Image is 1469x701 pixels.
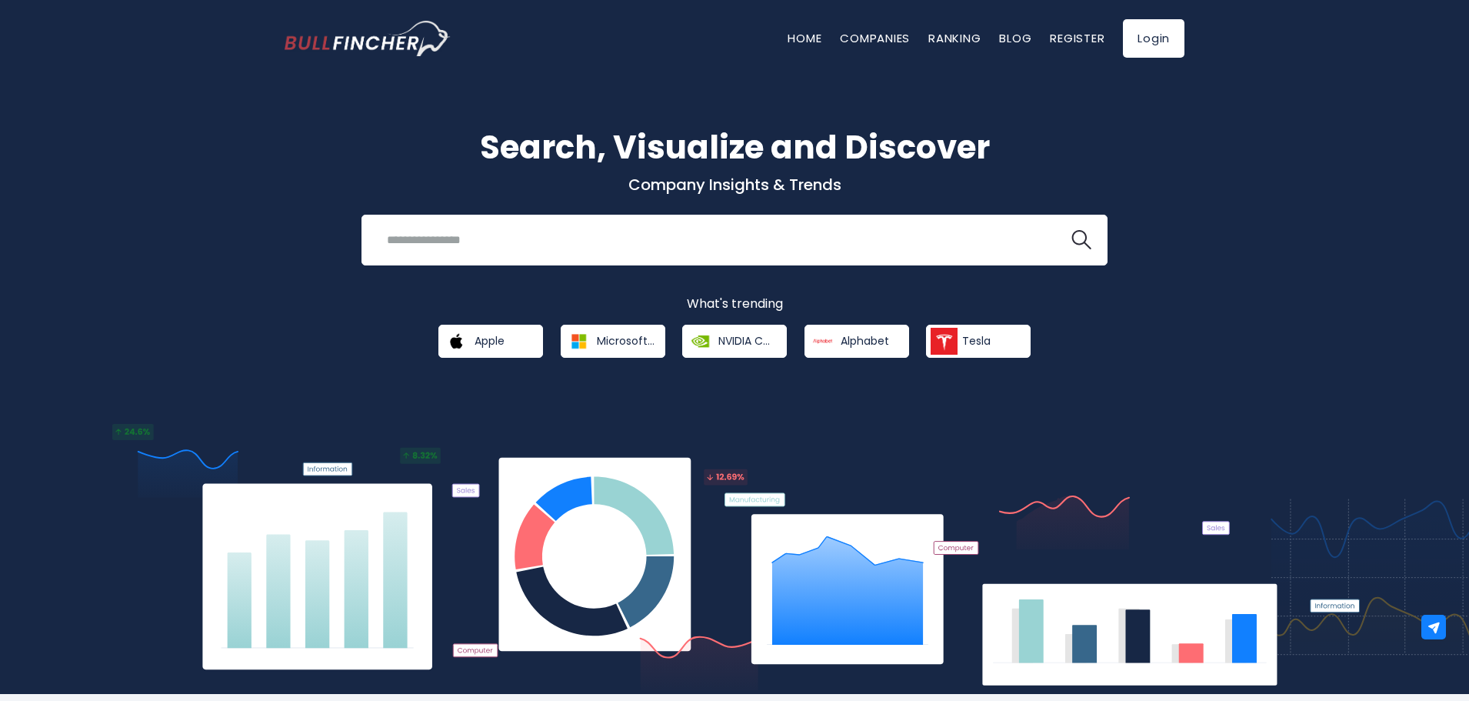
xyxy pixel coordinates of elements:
[840,30,910,46] a: Companies
[682,325,787,358] a: NVIDIA Corporation
[285,175,1184,195] p: Company Insights & Trends
[999,30,1031,46] a: Blog
[285,21,450,56] a: Go to homepage
[1050,30,1104,46] a: Register
[718,334,776,348] span: NVIDIA Corporation
[926,325,1031,358] a: Tesla
[561,325,665,358] a: Microsoft Corporation
[285,21,451,56] img: Bullfincher logo
[597,334,655,348] span: Microsoft Corporation
[285,296,1184,312] p: What's trending
[962,334,991,348] span: Tesla
[1071,230,1091,250] img: search icon
[285,123,1184,172] h1: Search, Visualize and Discover
[475,334,505,348] span: Apple
[841,334,889,348] span: Alphabet
[1123,19,1184,58] a: Login
[928,30,981,46] a: Ranking
[438,325,543,358] a: Apple
[788,30,821,46] a: Home
[804,325,909,358] a: Alphabet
